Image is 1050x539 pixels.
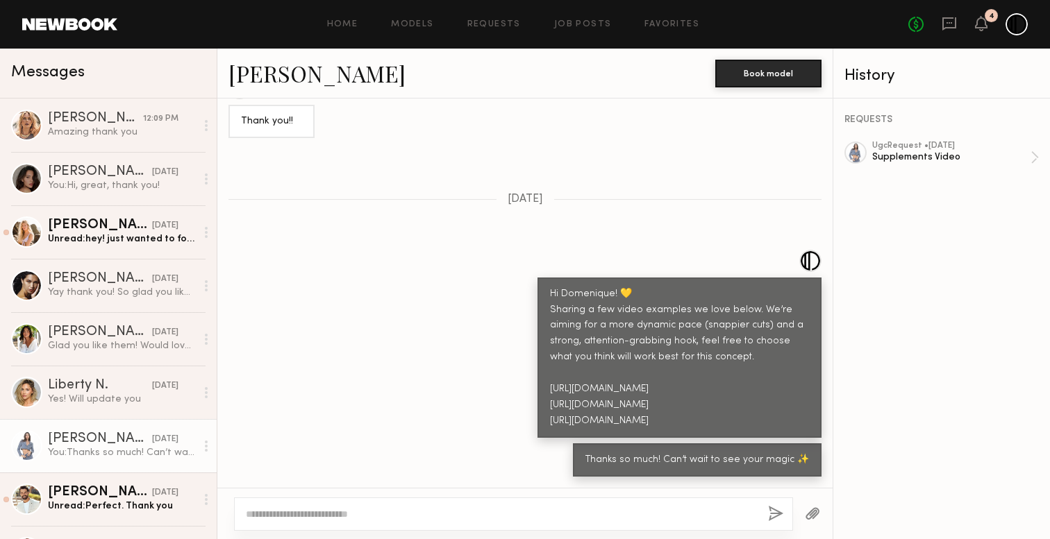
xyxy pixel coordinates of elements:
[48,232,196,246] div: Unread: hey! just wanted to follow up
[241,114,302,130] div: Thank you!!
[327,20,358,29] a: Home
[48,432,152,446] div: [PERSON_NAME]
[152,219,178,232] div: [DATE]
[508,194,543,205] span: [DATE]
[467,20,521,29] a: Requests
[554,20,612,29] a: Job Posts
[585,452,809,468] div: Thanks so much! Can’t wait to see your magic ✨
[152,273,178,286] div: [DATE]
[48,272,152,286] div: [PERSON_NAME]
[48,379,152,393] div: Liberty N.
[48,325,152,339] div: [PERSON_NAME]
[152,379,178,393] div: [DATE]
[11,65,85,80] span: Messages
[715,67,822,78] a: Book model
[391,20,433,29] a: Models
[715,60,822,87] button: Book model
[872,151,1031,164] div: Supplements Video
[48,393,196,406] div: Yes! Will update you
[48,339,196,352] div: Glad you like them! Would love to work together again🤍
[872,142,1031,151] div: ugc Request • [DATE]
[872,142,1039,173] a: ugcRequest •[DATE]Supplements Video
[228,58,406,88] a: [PERSON_NAME]
[152,166,178,179] div: [DATE]
[844,68,1039,84] div: History
[989,12,994,20] div: 4
[48,126,196,139] div: Amazing thank you
[644,20,699,29] a: Favorites
[48,499,196,513] div: Unread: Perfect. Thank you
[48,179,196,192] div: You: Hi, great, thank you!
[48,165,152,179] div: [PERSON_NAME]
[48,486,152,499] div: [PERSON_NAME]
[152,433,178,446] div: [DATE]
[152,326,178,339] div: [DATE]
[48,219,152,232] div: [PERSON_NAME]
[48,446,196,459] div: You: Thanks so much! Can’t wait to see your magic ✨
[844,115,1039,125] div: REQUESTS
[152,486,178,499] div: [DATE]
[143,112,178,126] div: 12:09 PM
[550,286,809,430] div: Hi Domenique! 💛 Sharing a few video examples we love below. We’re aiming for a more dynamic pace ...
[48,286,196,299] div: Yay thank you! So glad you like it :) let me know if you ever need anymore videos xx love the pro...
[48,112,143,126] div: [PERSON_NAME]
